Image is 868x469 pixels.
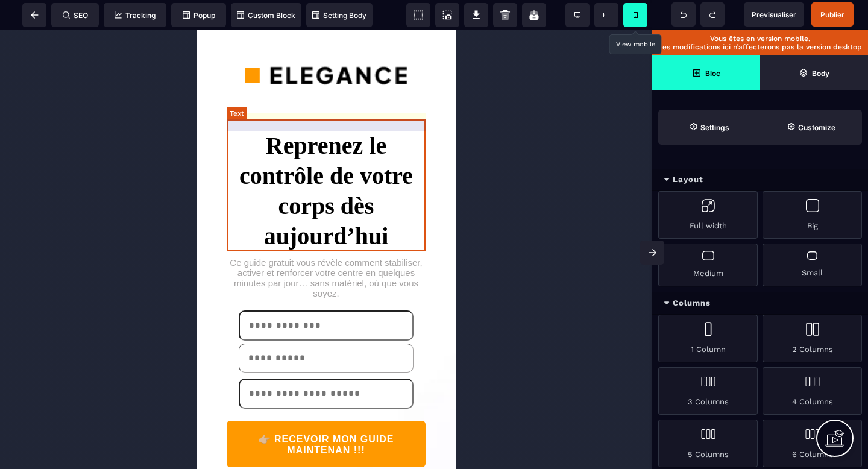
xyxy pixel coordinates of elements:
text: Reprenez le contrôle de votre corps dès aujourd’hui [30,89,229,221]
text: Ce guide gratuit vous révèle comment stabiliser, activer et renforcer votre centre en quelques mi... [30,227,229,268]
div: Layout [652,169,868,191]
span: View components [406,3,430,27]
div: 6 Columns [763,420,862,467]
strong: Body [812,69,829,78]
span: Popup [183,11,215,20]
div: 2 Columns [763,315,862,362]
p: Les modifications ici n’affecterons pas la version desktop [658,43,862,51]
span: Open Style Manager [760,110,862,145]
span: Settings [658,110,760,145]
div: Full width [658,191,758,239]
div: 1 Column [658,315,758,362]
div: 4 Columns [763,367,862,415]
img: 36a31ef8dffae9761ab5e8e4264402e5_logo.png [48,30,211,58]
div: 3 Columns [658,367,758,415]
div: Small [763,244,862,286]
strong: Settings [700,123,729,132]
strong: Customize [798,123,835,132]
span: Tracking [115,11,156,20]
button: 👉🏼 RECEVOIR MON GUIDE MAINTENAN !!! [30,391,229,437]
span: SEO [63,11,88,20]
div: Medium [658,244,758,286]
strong: Bloc [705,69,720,78]
p: Vous êtes en version mobile. [658,34,862,43]
span: Publier [820,10,844,19]
span: Setting Body [312,11,366,20]
span: Preview [744,2,804,27]
span: Custom Block [237,11,295,20]
span: Screenshot [435,3,459,27]
span: Open Layer Manager [760,55,868,90]
div: 5 Columns [658,420,758,467]
span: Previsualiser [752,10,796,19]
span: Open Blocks [652,55,760,90]
div: Big [763,191,862,239]
div: Columns [652,292,868,315]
